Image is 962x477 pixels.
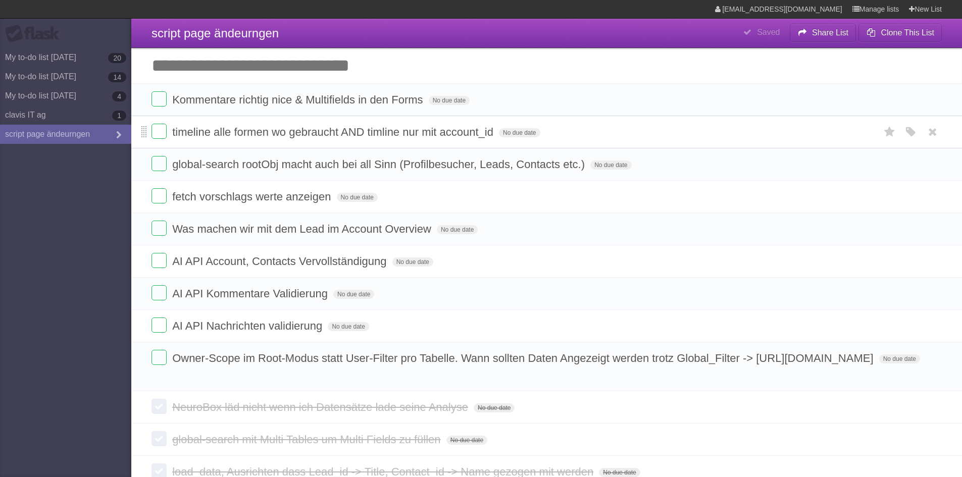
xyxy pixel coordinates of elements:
button: Clone This List [858,24,942,42]
span: No due date [499,128,540,137]
span: global-search mit Multi Tables um Multi Fields zu füllen [172,433,443,446]
label: Done [151,253,167,268]
label: Done [151,124,167,139]
span: AI API Kommentare Validierung [172,287,330,300]
span: AI API Account, Contacts Vervollständigung [172,255,389,268]
span: timeline alle formen wo gebraucht AND timline nur mit account_id [172,126,496,138]
span: Owner-Scope im Root-Modus statt User-Filter pro Tabelle. Wann sollten Daten Angezeigt werden trot... [172,352,876,364]
span: No due date [474,403,515,412]
label: Done [151,285,167,300]
b: 4 [112,91,126,101]
b: Share List [812,28,848,37]
span: global-search rootObj macht auch bei all Sinn (Profilbesucher, Leads, Contacts etc.) [172,158,587,171]
span: No due date [429,96,470,105]
span: fetch vorschlags werte anzeigen [172,190,333,203]
span: No due date [590,161,631,170]
b: Saved [757,28,780,36]
span: No due date [392,257,433,267]
b: 14 [108,72,126,82]
button: Share List [790,24,856,42]
label: Done [151,221,167,236]
label: Done [151,431,167,446]
span: No due date [446,436,487,445]
div: Flask [5,25,66,43]
b: Clone This List [881,28,934,37]
label: Done [151,188,167,203]
span: No due date [879,354,920,363]
span: No due date [337,193,378,202]
label: Star task [880,124,899,140]
span: AI API Nachrichten validierung [172,320,325,332]
span: No due date [599,468,640,477]
label: Done [151,156,167,171]
label: Done [151,399,167,414]
span: script page ändeurngen [151,26,279,40]
span: Kommentare richtig nice & Multifields in den Forms [172,93,425,106]
span: No due date [328,322,369,331]
label: Done [151,91,167,107]
span: Was machen wir mit dem Lead im Account Overview [172,223,434,235]
label: Done [151,317,167,333]
b: 20 [108,53,126,63]
label: Done [151,350,167,365]
span: No due date [437,225,478,234]
span: NeuroBox läd nicht wenn ich Datensätze lade seine Analyse [172,401,471,413]
span: No due date [333,290,374,299]
b: 1 [112,111,126,121]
